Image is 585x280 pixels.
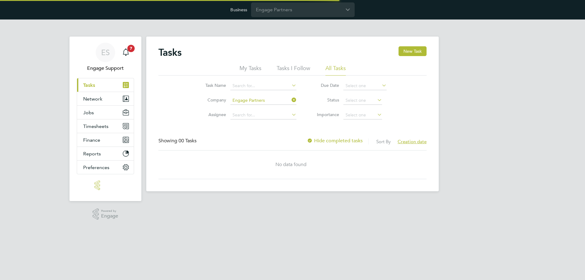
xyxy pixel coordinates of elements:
button: Network [77,92,134,105]
button: Preferences [77,161,134,174]
div: No data found [158,161,424,168]
li: All Tasks [325,65,346,76]
input: Search for... [230,111,296,119]
label: Hide completed tasks [307,138,363,144]
label: Task Name [199,83,226,88]
span: Engage [101,214,118,219]
span: Timesheets [83,123,108,129]
a: Go to home page [77,180,134,190]
button: Finance [77,133,134,147]
button: Timesheets [77,119,134,133]
label: Importance [312,112,339,117]
input: Select one [343,82,387,90]
li: My Tasks [239,65,261,76]
div: Showing [158,138,198,144]
h2: Tasks [158,46,182,58]
label: Business [230,7,247,12]
input: Select one [343,96,382,105]
nav: Main navigation [69,37,141,201]
span: Creation date [398,139,427,144]
a: Tasks [77,78,134,92]
span: Powered by [101,208,118,214]
span: Tasks [83,82,95,88]
a: ESEngage Support [77,43,134,72]
label: Assignee [199,112,226,117]
li: Tasks I Follow [277,65,310,76]
label: Company [199,97,226,103]
span: Jobs [83,110,94,115]
input: Select one [343,111,382,119]
button: New Task [399,46,427,56]
span: Finance [83,137,100,143]
span: 00 Tasks [179,138,197,144]
a: Powered byEngage [93,208,119,220]
span: Reports [83,151,101,157]
span: Network [83,96,102,102]
span: Preferences [83,165,109,170]
input: Search for... [230,82,296,90]
label: Status [312,97,339,103]
label: Sort By [376,139,391,144]
input: Search for... [230,96,296,105]
label: Due Date [312,83,339,88]
span: ES [101,48,110,56]
a: 7 [120,43,132,62]
span: 7 [127,45,135,52]
button: Reports [77,147,134,160]
span: Engage Support [77,65,134,72]
img: engage-logo-retina.png [94,180,116,190]
button: Jobs [77,106,134,119]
